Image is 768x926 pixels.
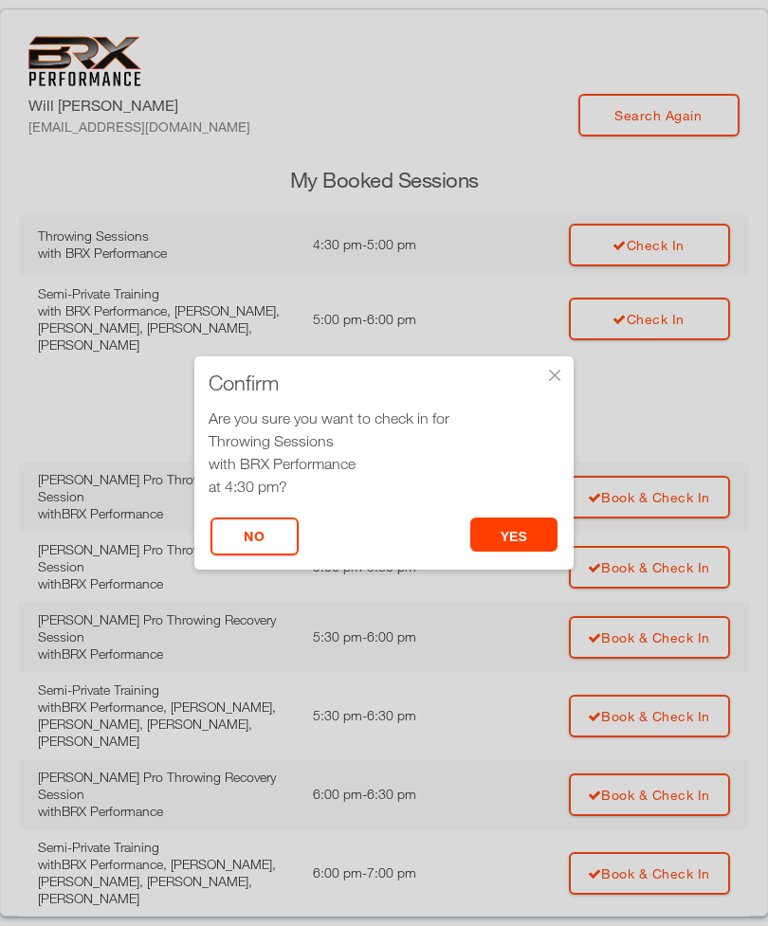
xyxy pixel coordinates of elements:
button: No [210,517,299,555]
span: Confirm [209,373,279,392]
button: yes [470,517,558,552]
div: Are you sure you want to check in for at 4:30 pm? [209,407,559,498]
div: Throwing Sessions [209,429,559,452]
div: with BRX Performance [209,452,559,475]
div: × [545,366,564,385]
